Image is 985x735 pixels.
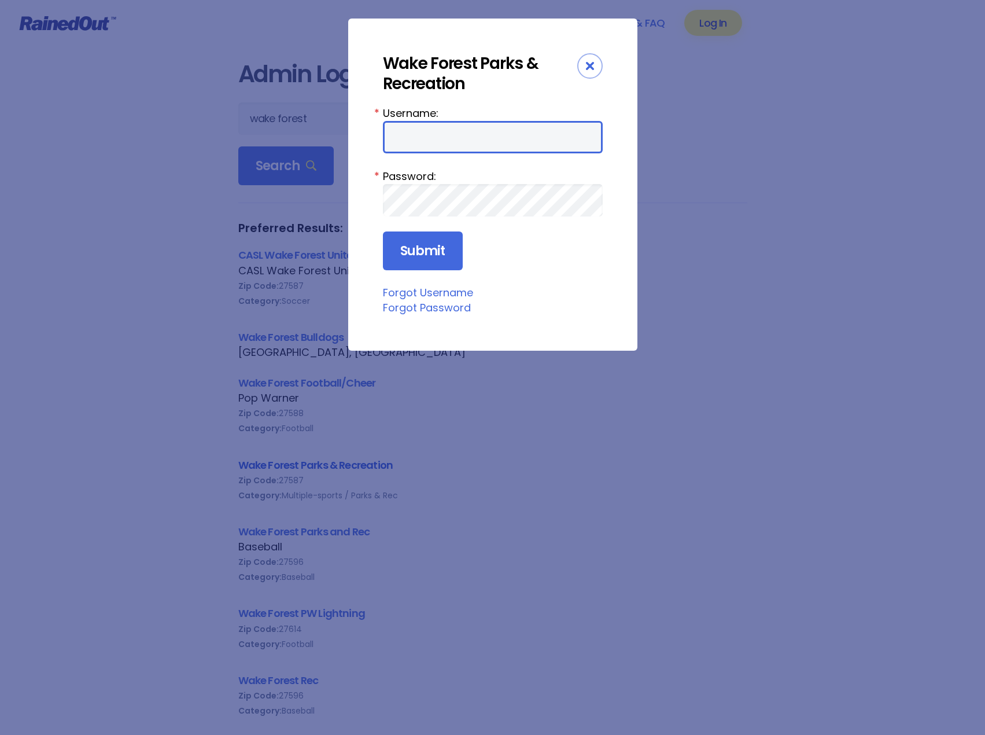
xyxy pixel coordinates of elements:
[383,231,463,271] input: Submit
[383,300,471,315] a: Forgot Password
[383,168,603,184] label: Password:
[383,285,473,300] a: Forgot Username
[383,105,603,121] label: Username:
[383,53,577,94] div: Wake Forest Parks & Recreation
[577,53,603,79] div: Close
